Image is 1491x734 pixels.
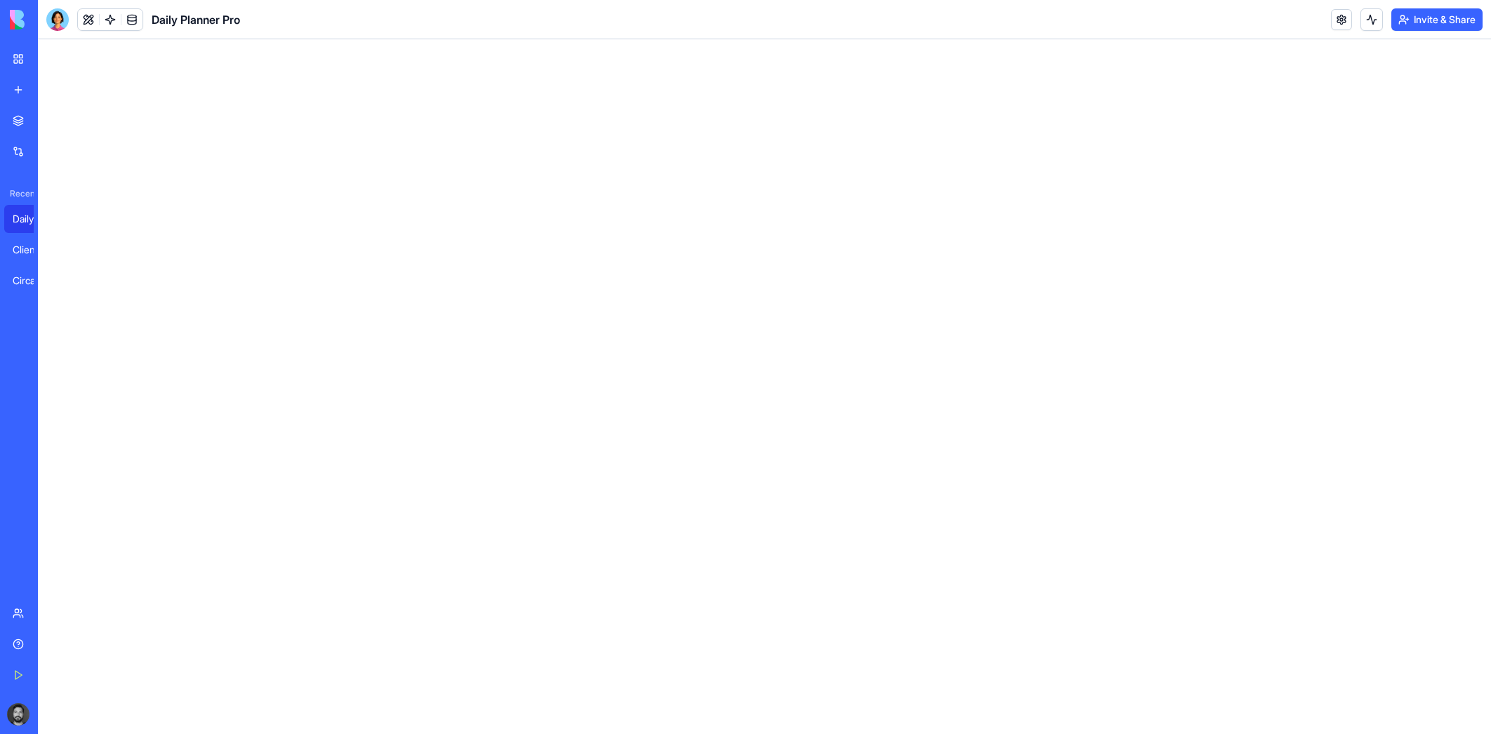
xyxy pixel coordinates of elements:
span: Recent [4,188,34,199]
div: Circa Operations Hub [13,274,52,288]
button: Invite & Share [1391,8,1483,31]
span: Daily Planner Pro [152,11,240,28]
a: Circa Operations Hub [4,267,60,295]
div: Client Notes Tracker [13,243,52,257]
div: Daily Planner Pro [13,212,52,226]
a: Client Notes Tracker [4,236,60,264]
img: logo [10,10,97,29]
img: ACg8ocLgOF4bjOymJxKawdIdklYA68NjYQoKYxjRny7HkDiFQmphKnKP_Q=s96-c [7,703,29,726]
a: Daily Planner Pro [4,205,60,233]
